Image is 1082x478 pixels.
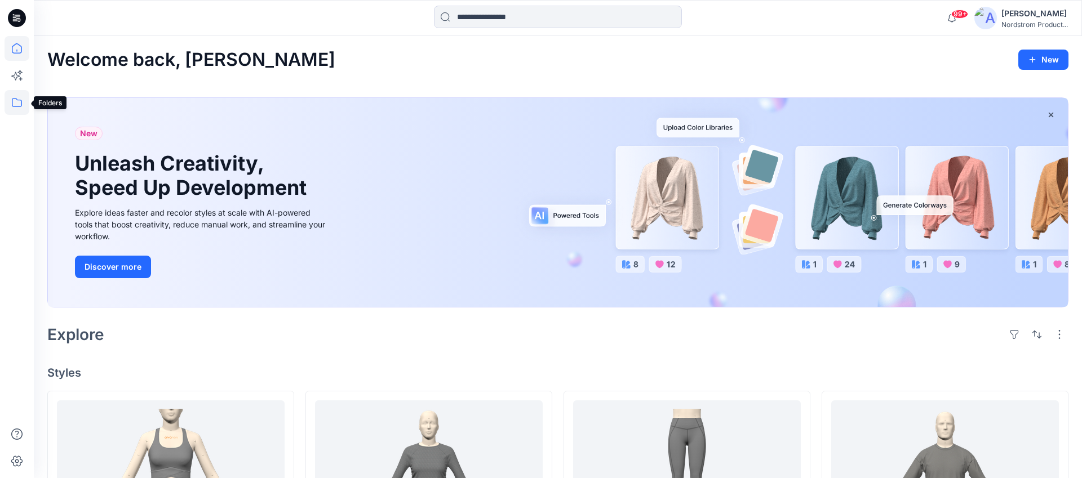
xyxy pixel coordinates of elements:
span: 99+ [951,10,968,19]
h2: Explore [47,325,104,343]
span: New [80,127,97,140]
h4: Styles [47,366,1068,379]
h2: Welcome back, [PERSON_NAME] [47,50,335,70]
img: avatar [974,7,997,29]
button: New [1018,50,1068,70]
div: Explore ideas faster and recolor styles at scale with AI-powered tools that boost creativity, red... [75,207,329,242]
div: Nordstrom Product... [1001,20,1068,29]
button: Discover more [75,256,151,278]
a: Discover more [75,256,329,278]
h1: Unleash Creativity, Speed Up Development [75,151,312,200]
div: [PERSON_NAME] [1001,7,1068,20]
